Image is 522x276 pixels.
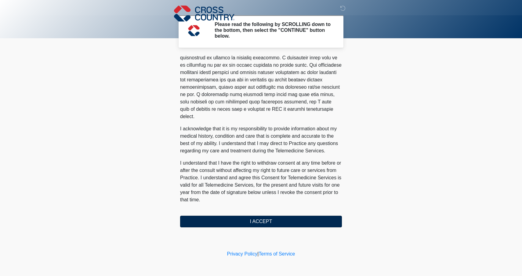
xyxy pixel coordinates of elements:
h2: Please read the following by SCROLLING down to the bottom, then select the "CONTINUE" button below. [215,21,333,39]
a: Terms of Service [259,251,295,256]
button: I ACCEPT [180,216,342,227]
img: Cross Country Logo [174,5,234,22]
p: I understand that I have the right to withdraw consent at any time before or after the consult wi... [180,159,342,203]
a: Privacy Policy [227,251,258,256]
a: | [257,251,259,256]
img: Agent Avatar [185,21,203,40]
p: I acknowledge that it is my responsibility to provide information about my medical history, condi... [180,125,342,155]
